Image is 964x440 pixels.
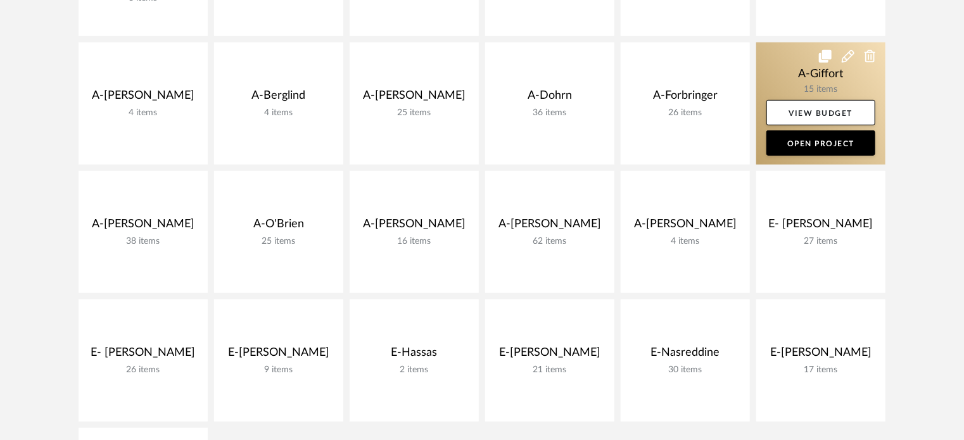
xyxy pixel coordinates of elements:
div: 4 items [224,108,333,118]
div: A-[PERSON_NAME] [495,217,604,236]
div: A-Forbringer [631,89,740,108]
div: A-[PERSON_NAME] [631,217,740,236]
div: 38 items [89,236,198,247]
div: 27 items [766,236,875,247]
div: A-[PERSON_NAME] [360,89,469,108]
div: E- [PERSON_NAME] [89,346,198,365]
div: 30 items [631,365,740,375]
div: 36 items [495,108,604,118]
div: A-[PERSON_NAME] [89,217,198,236]
div: A-Dohrn [495,89,604,108]
div: A-Berglind [224,89,333,108]
div: 4 items [631,236,740,247]
div: 16 items [360,236,469,247]
a: View Budget [766,100,875,125]
div: E-Nasreddine [631,346,740,365]
div: 26 items [89,365,198,375]
div: E-[PERSON_NAME] [766,346,875,365]
div: 62 items [495,236,604,247]
div: 4 items [89,108,198,118]
a: Open Project [766,130,875,156]
div: E-[PERSON_NAME] [495,346,604,365]
div: 2 items [360,365,469,375]
div: A-[PERSON_NAME] [89,89,198,108]
div: 25 items [224,236,333,247]
div: E-[PERSON_NAME] [224,346,333,365]
div: A-O'Brien [224,217,333,236]
div: 17 items [766,365,875,375]
div: E- [PERSON_NAME] [766,217,875,236]
div: 25 items [360,108,469,118]
div: A-[PERSON_NAME] [360,217,469,236]
div: 21 items [495,365,604,375]
div: E-Hassas [360,346,469,365]
div: 9 items [224,365,333,375]
div: 26 items [631,108,740,118]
